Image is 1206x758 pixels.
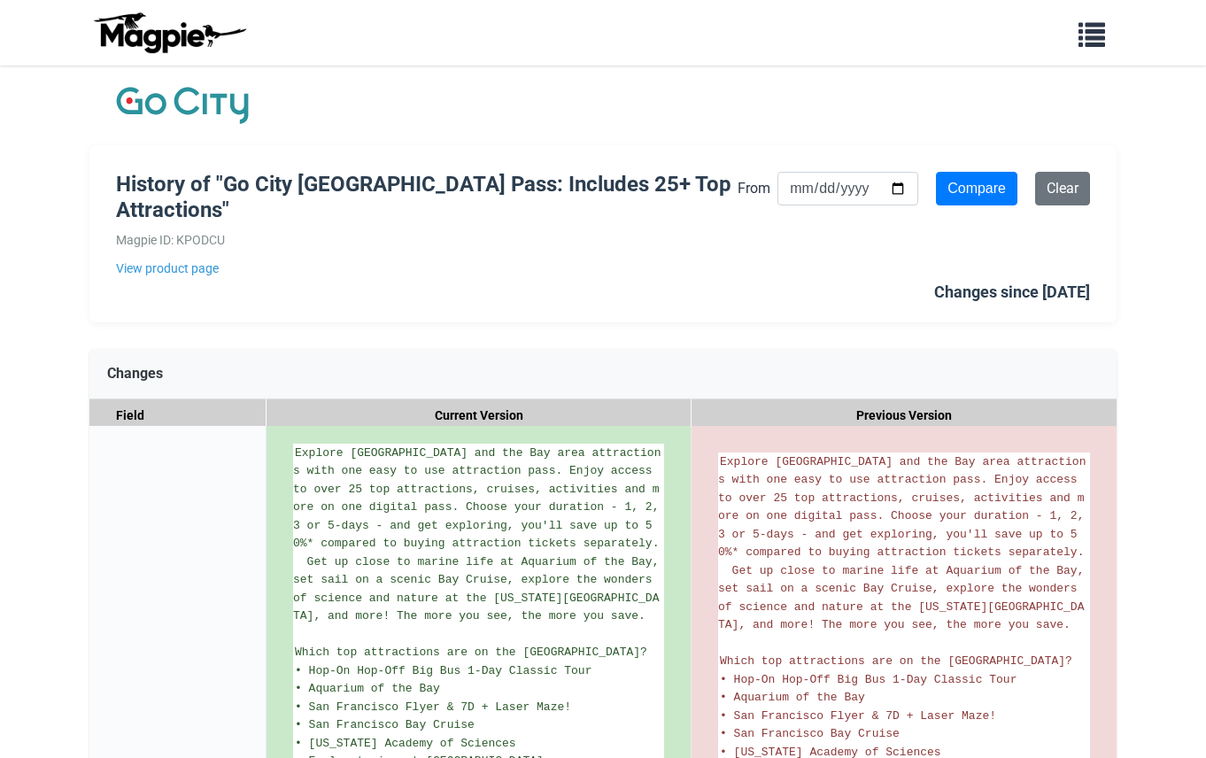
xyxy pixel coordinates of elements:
input: Compare [936,172,1017,205]
img: Company Logo [116,83,249,128]
span: • San Francisco Bay Cruise [295,718,475,731]
span: • [US_STATE] Academy of Sciences [295,737,516,750]
span: • Aquarium of the Bay [720,691,865,704]
span: • San Francisco Flyer & 7D + Laser Maze! [295,700,571,714]
a: View product page [116,259,738,278]
span: Explore [GEOGRAPHIC_DATA] and the Bay area attractions with one easy to use attraction pass. Enjo... [718,455,1091,632]
div: Previous Version [692,399,1117,432]
div: Changes [89,349,1117,399]
span: • Hop-On Hop-Off Big Bus 1-Day Classic Tour [295,664,591,677]
span: Which top attractions are on the [GEOGRAPHIC_DATA]? [720,654,1072,668]
span: • Aquarium of the Bay [295,682,440,695]
h1: History of "Go City [GEOGRAPHIC_DATA] Pass: Includes 25+ Top Attractions" [116,172,738,223]
div: Field [89,399,267,432]
div: Changes since [DATE] [934,280,1090,306]
div: Current Version [267,399,692,432]
img: logo-ab69f6fb50320c5b225c76a69d11143b.png [89,12,249,54]
span: • Hop-On Hop-Off Big Bus 1-Day Classic Tour [720,673,1017,686]
span: • San Francisco Bay Cruise [720,727,900,740]
span: Explore [GEOGRAPHIC_DATA] and the Bay area attractions with one easy to use attraction pass. Enjo... [293,446,666,623]
span: Which top attractions are on the [GEOGRAPHIC_DATA]? [295,646,647,659]
div: Magpie ID: KPODCU [116,230,738,250]
span: • San Francisco Flyer & 7D + Laser Maze! [720,709,996,723]
label: From [738,177,770,200]
a: Clear [1035,172,1090,205]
